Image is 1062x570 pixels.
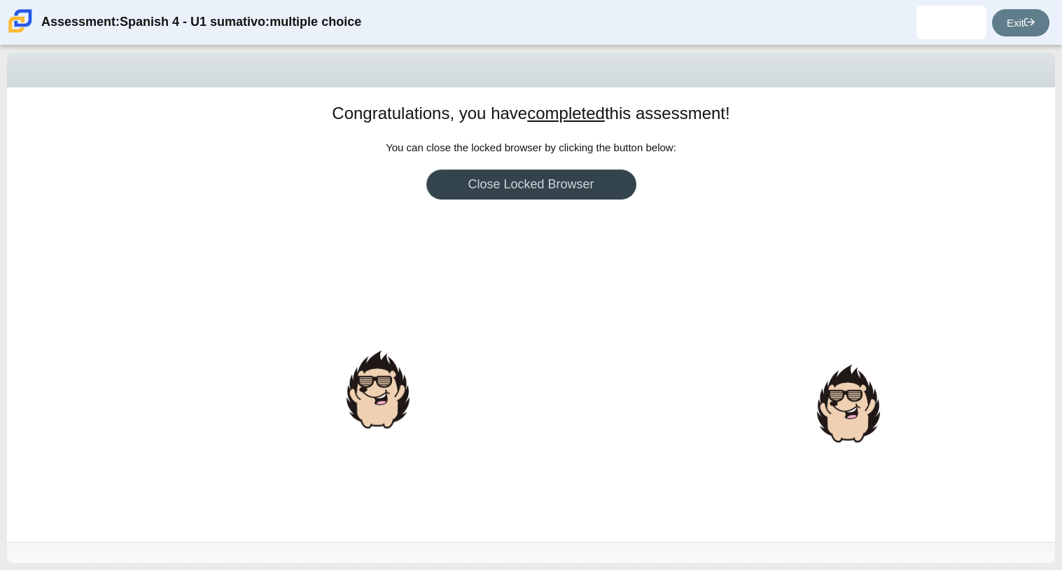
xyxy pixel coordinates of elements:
a: Close Locked Browser [426,169,636,200]
thspan: multiple choice [270,13,361,31]
img: luka.brenes.NAcFy0 [940,11,963,34]
img: Carmen School of Science & Technology [6,6,35,36]
a: Carmen School of Science & Technology [6,26,35,38]
thspan: Congratulations, you have [332,104,527,123]
thspan: You can close the locked browser by clicking the button below: [386,141,676,153]
u: completed [527,104,605,123]
thspan: Spanish 4 - U1 sumativo: [120,13,270,31]
a: Exit [992,9,1049,36]
thspan: this assessment! [605,104,730,123]
thspan: Assessment: [41,13,120,31]
thspan: Exit [1007,17,1024,29]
